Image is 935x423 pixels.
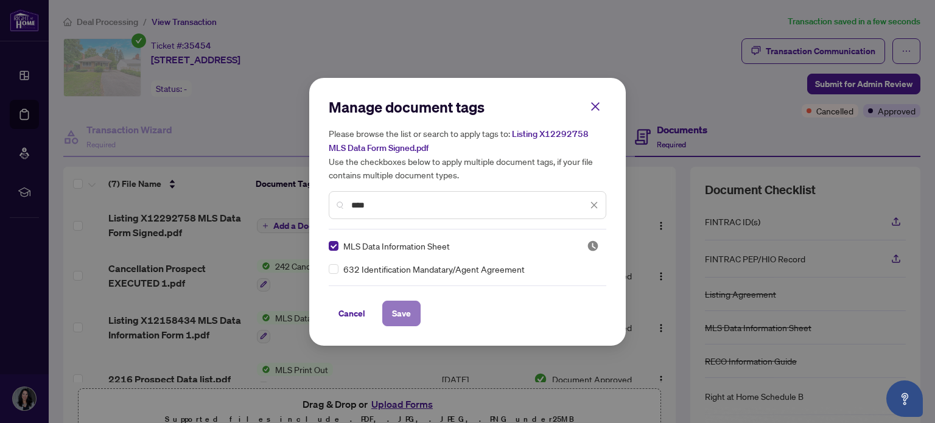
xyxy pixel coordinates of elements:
button: Open asap [886,380,923,417]
span: 632 Identification Mandatary/Agent Agreement [343,262,525,276]
span: Listing X12292758 MLS Data Form Signed.pdf [329,128,589,153]
img: status [587,240,599,252]
span: Cancel [338,304,365,323]
span: close [590,201,598,209]
span: Pending Review [587,240,599,252]
span: MLS Data Information Sheet [343,239,450,253]
span: Save [392,304,411,323]
span: close [590,101,601,112]
h5: Please browse the list or search to apply tags to: Use the checkboxes below to apply multiple doc... [329,127,606,181]
h2: Manage document tags [329,97,606,117]
button: Save [382,301,421,326]
button: Cancel [329,301,375,326]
